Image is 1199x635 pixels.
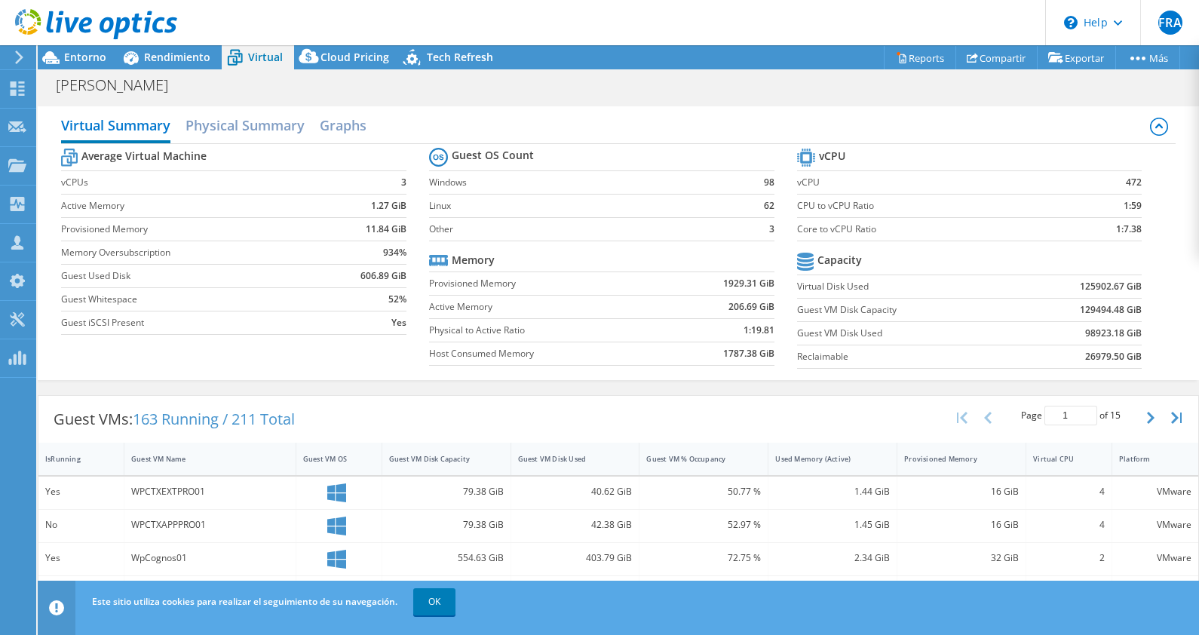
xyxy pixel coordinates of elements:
[955,46,1038,69] a: Compartir
[904,517,1019,533] div: 16 GiB
[744,323,774,338] b: 1:19.81
[391,315,406,330] b: Yes
[131,483,289,500] div: WPCTXEXTPRO01
[1124,198,1142,213] b: 1:59
[389,550,504,566] div: 554.63 GiB
[413,588,455,615] a: OK
[1080,302,1142,317] b: 129494.48 GiB
[1119,517,1191,533] div: VMware
[1033,454,1087,464] div: Virtual CPU
[797,302,1016,317] label: Guest VM Disk Capacity
[1119,550,1191,566] div: VMware
[61,110,170,143] h2: Virtual Summary
[775,483,890,500] div: 1.44 GiB
[819,149,845,164] b: vCPU
[1119,454,1173,464] div: Platform
[45,483,117,500] div: Yes
[646,483,761,500] div: 50.77 %
[81,149,207,164] b: Average Virtual Machine
[401,175,406,190] b: 3
[186,110,305,140] h2: Physical Summary
[884,46,956,69] a: Reports
[320,50,389,64] span: Cloud Pricing
[904,550,1019,566] div: 32 GiB
[764,175,774,190] b: 98
[371,198,406,213] b: 1.27 GiB
[1116,222,1142,237] b: 1:7.38
[904,483,1019,500] div: 16 GiB
[429,276,666,291] label: Provisioned Memory
[775,454,872,464] div: Used Memory (Active)
[427,50,493,64] span: Tech Refresh
[131,550,289,566] div: WpCognos01
[1064,16,1078,29] svg: \n
[389,483,504,500] div: 79.38 GiB
[646,550,761,566] div: 72.75 %
[61,175,324,190] label: vCPUs
[646,454,743,464] div: Guest VM % Occupancy
[1044,406,1097,425] input: jump to page
[797,222,1063,237] label: Core to vCPU Ratio
[61,315,324,330] label: Guest iSCSI Present
[1033,517,1105,533] div: 4
[303,454,357,464] div: Guest VM OS
[92,595,397,608] span: Este sitio utiliza cookies para realizar el seguimiento de su navegación.
[61,292,324,307] label: Guest Whitespace
[1119,483,1191,500] div: VMware
[133,409,295,429] span: 163 Running / 211 Total
[1085,349,1142,364] b: 26979.50 GiB
[723,276,774,291] b: 1929.31 GiB
[131,517,289,533] div: WPCTXAPPPRO01
[817,253,862,268] b: Capacity
[1080,279,1142,294] b: 125902.67 GiB
[1021,406,1121,425] span: Page of
[45,517,117,533] div: No
[429,299,666,314] label: Active Memory
[518,483,633,500] div: 40.62 GiB
[1110,409,1121,422] span: 15
[383,245,406,260] b: 934%
[518,454,615,464] div: Guest VM Disk Used
[775,550,890,566] div: 2.34 GiB
[1158,11,1182,35] span: FRA
[775,517,890,533] div: 1.45 GiB
[61,245,324,260] label: Memory Oversubscription
[45,454,99,464] div: IsRunning
[131,454,271,464] div: Guest VM Name
[429,222,743,237] label: Other
[797,326,1016,341] label: Guest VM Disk Used
[1115,46,1180,69] a: Más
[1033,550,1105,566] div: 2
[429,198,743,213] label: Linux
[61,268,324,284] label: Guest Used Disk
[646,517,761,533] div: 52.97 %
[452,253,495,268] b: Memory
[728,299,774,314] b: 206.69 GiB
[45,550,117,566] div: Yes
[64,50,106,64] span: Entorno
[452,148,534,163] b: Guest OS Count
[1037,46,1116,69] a: Exportar
[389,454,486,464] div: Guest VM Disk Capacity
[764,198,774,213] b: 62
[429,175,743,190] label: Windows
[723,346,774,361] b: 1787.38 GiB
[429,346,666,361] label: Host Consumed Memory
[1085,326,1142,341] b: 98923.18 GiB
[429,323,666,338] label: Physical to Active Ratio
[518,550,633,566] div: 403.79 GiB
[797,175,1063,190] label: vCPU
[49,77,192,94] h1: [PERSON_NAME]
[61,198,324,213] label: Active Memory
[518,517,633,533] div: 42.38 GiB
[1033,483,1105,500] div: 4
[389,517,504,533] div: 79.38 GiB
[61,222,324,237] label: Provisioned Memory
[388,292,406,307] b: 52%
[1126,175,1142,190] b: 472
[797,198,1063,213] label: CPU to vCPU Ratio
[248,50,283,64] span: Virtual
[904,454,1001,464] div: Provisioned Memory
[769,222,774,237] b: 3
[366,222,406,237] b: 11.84 GiB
